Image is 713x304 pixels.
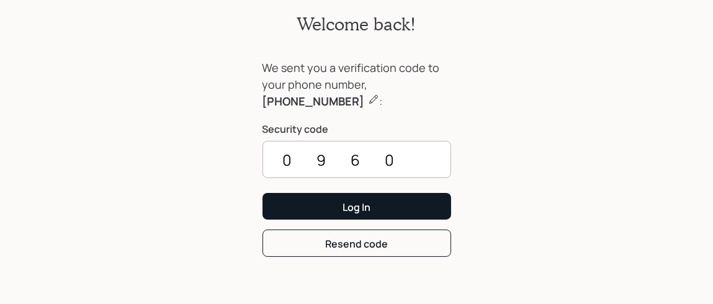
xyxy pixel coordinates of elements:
[262,141,451,178] input: ••••
[262,122,451,136] label: Security code
[343,200,370,214] div: Log In
[262,60,451,110] div: We sent you a verification code to your phone number, :
[262,94,365,109] b: [PHONE_NUMBER]
[297,14,416,35] h2: Welcome back!
[325,237,388,251] div: Resend code
[262,230,451,256] button: Resend code
[262,193,451,220] button: Log In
